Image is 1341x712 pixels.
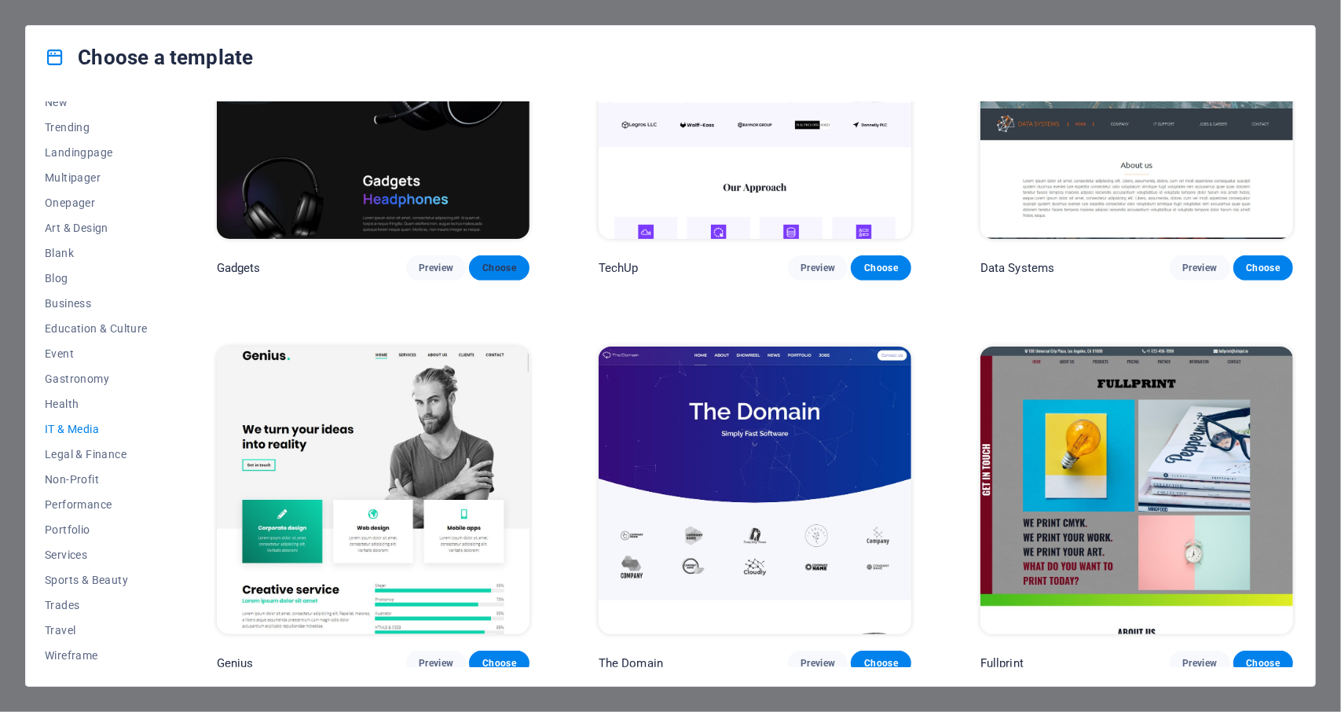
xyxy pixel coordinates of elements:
button: Preview [406,651,466,676]
button: Sports & Beauty [45,567,148,593]
span: Blog [45,272,148,284]
span: Wireframe [45,649,148,662]
p: Gadgets [217,260,261,276]
button: Onepager [45,190,148,215]
span: IT & Media [45,423,148,435]
img: The Domain [599,347,911,635]
button: Art & Design [45,215,148,240]
span: Onepager [45,196,148,209]
p: Fullprint [980,655,1024,671]
button: Business [45,291,148,316]
span: Trades [45,599,148,611]
span: Preview [419,657,453,670]
button: Preview [406,255,466,281]
span: Gastronomy [45,373,148,385]
span: Health [45,398,148,410]
span: Preview [419,262,453,274]
span: Legal & Finance [45,448,148,461]
button: Preview [1170,255,1229,281]
span: Portfolio [45,523,148,536]
button: Choose [1233,255,1293,281]
p: Genius [217,655,254,671]
span: Sports & Beauty [45,574,148,586]
span: Choose [482,262,516,274]
img: Genius [217,347,529,635]
span: Travel [45,624,148,637]
span: Preview [801,262,835,274]
span: New [45,96,148,108]
span: Choose [863,262,898,274]
button: Preview [788,651,848,676]
span: Choose [1246,657,1281,670]
span: Preview [801,657,835,670]
span: Art & Design [45,222,148,234]
button: Choose [1233,651,1293,676]
button: Health [45,391,148,417]
button: Gastronomy [45,366,148,391]
button: Services [45,542,148,567]
span: Performance [45,498,148,511]
button: Preview [788,255,848,281]
button: Education & Culture [45,316,148,341]
button: Travel [45,618,148,643]
button: Blank [45,240,148,266]
button: Choose [469,651,529,676]
p: Data Systems [980,260,1055,276]
button: Non-Profit [45,467,148,492]
span: Landingpage [45,146,148,159]
span: Services [45,549,148,561]
button: Choose [469,255,529,281]
span: Business [45,297,148,310]
button: IT & Media [45,417,148,442]
span: Education & Culture [45,322,148,335]
button: Wireframe [45,643,148,668]
button: Portfolio [45,517,148,542]
span: Non-Profit [45,473,148,486]
span: Preview [1182,657,1217,670]
img: Fullprint [980,347,1293,635]
button: Blog [45,266,148,291]
span: Trending [45,121,148,134]
button: Choose [851,255,910,281]
p: TechUp [599,260,639,276]
span: Event [45,347,148,360]
button: Legal & Finance [45,442,148,467]
span: Choose [482,657,516,670]
button: Choose [851,651,910,676]
button: Multipager [45,165,148,190]
button: Trending [45,115,148,140]
span: Choose [1246,262,1281,274]
p: The Domain [599,655,663,671]
span: Blank [45,247,148,259]
button: New [45,90,148,115]
h4: Choose a template [45,45,253,70]
button: Performance [45,492,148,517]
span: Multipager [45,171,148,184]
button: Landingpage [45,140,148,165]
span: Preview [1182,262,1217,274]
span: Choose [863,657,898,670]
button: Preview [1170,651,1229,676]
button: Event [45,341,148,366]
button: Trades [45,593,148,618]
